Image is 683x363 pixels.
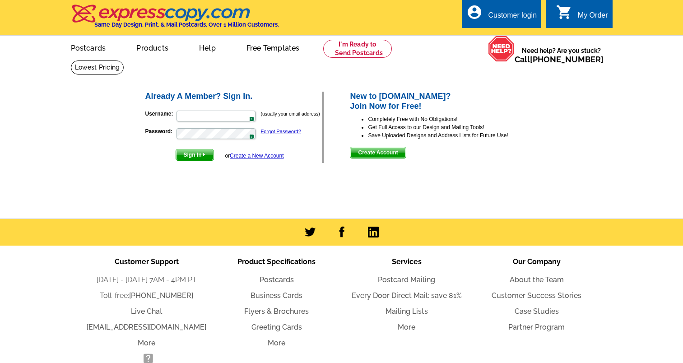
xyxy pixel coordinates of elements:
a: account_circle Customer login [466,10,537,21]
span: Services [392,257,422,266]
h2: New to [DOMAIN_NAME]? Join Now for Free! [350,92,539,111]
span: Product Specifications [237,257,316,266]
a: Free Templates [232,37,314,58]
a: Customer Success Stories [492,291,581,300]
span: Customer Support [115,257,179,266]
button: Create Account [350,147,406,158]
li: Get Full Access to our Design and Mailing Tools! [368,123,539,131]
a: Case Studies [515,307,559,316]
a: More [138,339,155,347]
span: Create Account [350,147,405,158]
a: Partner Program [508,323,565,331]
span: Need help? Are you stuck? [515,46,608,64]
i: account_circle [466,4,483,20]
a: Same Day Design, Print, & Mail Postcards. Over 1 Million Customers. [71,11,279,28]
button: Sign In [176,149,214,161]
a: Products [122,37,183,58]
span: 2 [249,134,254,140]
i: shopping_cart [556,4,572,20]
a: Greeting Cards [251,323,302,331]
a: Postcards [56,37,121,58]
li: Toll-free: [82,290,212,301]
span: 2 [249,116,254,122]
a: More [268,339,285,347]
li: [DATE] - [DATE] 7AM - 4PM PT [82,275,212,285]
img: npw-badge-icon.svg [245,112,252,120]
a: [PHONE_NUMBER] [129,291,193,300]
a: Forgot Password? [261,129,301,134]
a: Every Door Direct Mail: save 81% [352,291,462,300]
li: Save Uploaded Designs and Address Lists for Future Use! [368,131,539,140]
img: button-next-arrow-white.png [202,153,206,157]
label: Username: [145,110,176,118]
a: Live Chat [131,307,163,316]
img: npw-badge-icon.svg [245,130,252,137]
a: More [398,323,415,331]
div: Customer login [488,11,537,24]
a: Postcards [260,275,294,284]
h4: Same Day Design, Print, & Mail Postcards. Over 1 Million Customers. [94,21,279,28]
span: Call [515,55,604,64]
a: Flyers & Brochures [244,307,309,316]
span: Sign In [176,149,214,160]
a: Mailing Lists [386,307,428,316]
label: Password: [145,127,176,135]
a: About the Team [510,275,564,284]
a: Business Cards [251,291,302,300]
small: (usually your email address) [261,111,320,116]
a: Create a New Account [230,153,283,159]
li: Completely Free with No Obligations! [368,115,539,123]
div: My Order [578,11,608,24]
a: [EMAIL_ADDRESS][DOMAIN_NAME] [87,323,206,331]
a: Help [185,37,230,58]
div: or [225,152,283,160]
a: shopping_cart My Order [556,10,608,21]
img: help [488,36,515,62]
a: Postcard Mailing [378,275,435,284]
a: [PHONE_NUMBER] [530,55,604,64]
span: Our Company [513,257,561,266]
h2: Already A Member? Sign In. [145,92,323,102]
